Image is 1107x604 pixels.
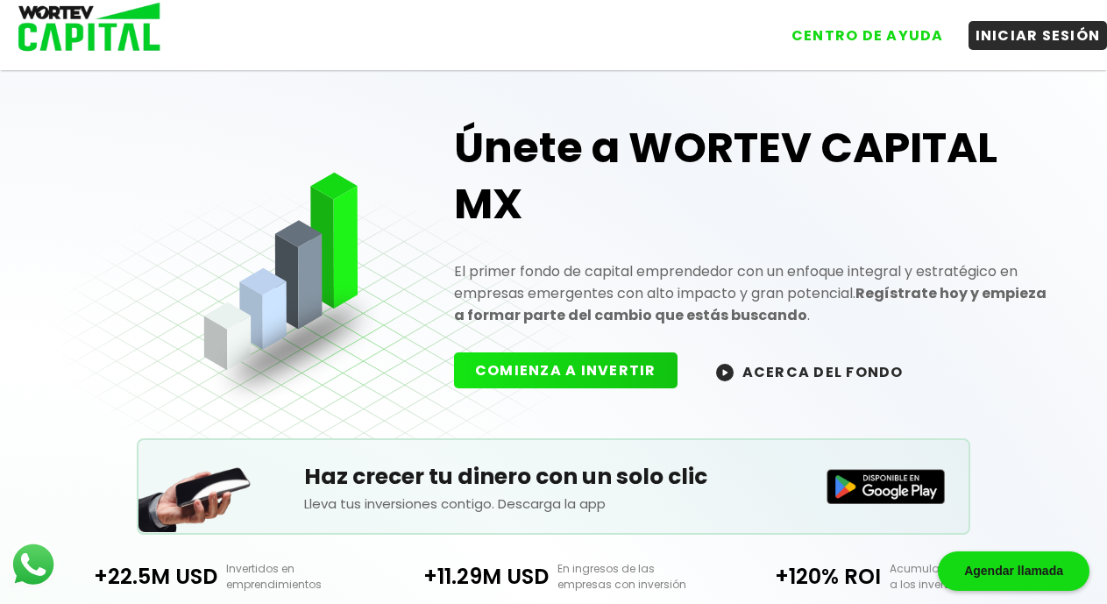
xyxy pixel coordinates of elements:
img: Teléfono [138,445,252,532]
p: Acumulado y entregado a los inversionistas [881,561,1051,593]
a: COMIENZA A INVERTIR [454,360,695,380]
h5: Haz crecer tu dinero con un solo clic [304,460,802,494]
button: CENTRO DE AYUDA [784,21,951,50]
strong: Regístrate hoy y empieza a formar parte del cambio que estás buscando [454,283,1047,325]
img: Disponible en Google Play [827,469,946,504]
button: ACERCA DEL FONDO [695,352,925,390]
img: logos_whatsapp-icon.242b2217.svg [9,540,58,589]
p: En ingresos de las empresas con inversión [549,561,719,593]
button: COMIENZA A INVERTIR [454,352,678,388]
p: +120% ROI [720,561,881,592]
img: wortev-capital-acerca-del-fondo [716,364,734,381]
p: El primer fondo de capital emprendedor con un enfoque integral y estratégico en empresas emergent... [454,260,1052,326]
p: +22.5M USD [55,561,216,592]
p: Lleva tus inversiones contigo. Descarga la app [304,494,802,514]
p: Invertidos en emprendimientos [217,561,387,593]
h1: Únete a WORTEV CAPITAL MX [454,120,1052,232]
a: CENTRO DE AYUDA [767,8,951,50]
p: +11.29M USD [387,561,549,592]
div: Agendar llamada [938,551,1089,591]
